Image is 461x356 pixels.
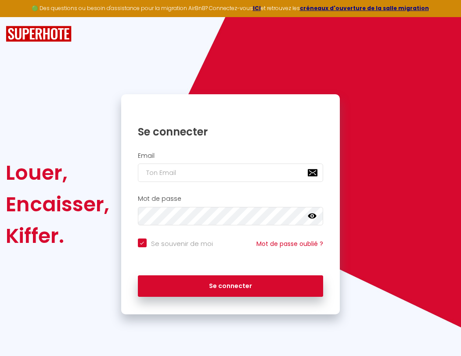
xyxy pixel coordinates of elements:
[138,164,324,182] input: Ton Email
[6,157,109,189] div: Louer,
[253,4,261,12] a: ICI
[138,275,324,297] button: Se connecter
[138,152,324,160] h2: Email
[6,189,109,220] div: Encaisser,
[138,125,324,139] h1: Se connecter
[256,239,323,248] a: Mot de passe oublié ?
[138,195,324,203] h2: Mot de passe
[6,220,109,252] div: Kiffer.
[300,4,429,12] a: créneaux d'ouverture de la salle migration
[6,26,72,42] img: SuperHote logo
